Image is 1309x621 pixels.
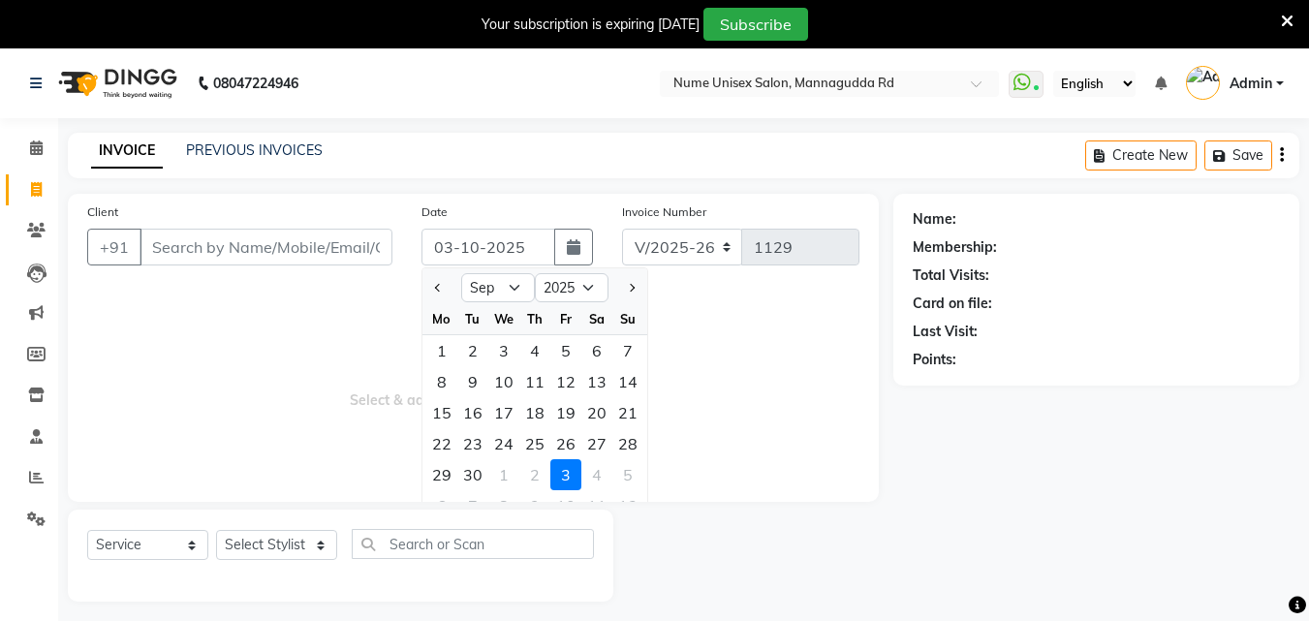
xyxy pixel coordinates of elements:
[140,229,392,265] input: Search by Name/Mobile/Email/Code
[519,335,550,366] div: Thursday, September 4, 2025
[913,350,956,370] div: Points:
[213,56,298,110] b: 08047224946
[612,397,643,428] div: 21
[612,428,643,459] div: Sunday, September 28, 2025
[352,529,594,559] input: Search or Scan
[461,273,535,302] select: Select month
[581,303,612,334] div: Sa
[457,335,488,366] div: 2
[488,397,519,428] div: Wednesday, September 17, 2025
[581,428,612,459] div: 27
[913,209,956,230] div: Name:
[519,335,550,366] div: 4
[519,397,550,428] div: Thursday, September 18, 2025
[550,428,581,459] div: Friday, September 26, 2025
[612,397,643,428] div: Sunday, September 21, 2025
[457,490,488,521] div: Tuesday, October 7, 2025
[550,428,581,459] div: 26
[1230,74,1272,94] span: Admin
[612,366,643,397] div: 14
[430,272,447,303] button: Previous month
[457,428,488,459] div: Tuesday, September 23, 2025
[519,459,550,490] div: 2
[581,366,612,397] div: 13
[457,397,488,428] div: 16
[488,397,519,428] div: 17
[612,490,643,521] div: 12
[550,490,581,521] div: Friday, October 10, 2025
[426,366,457,397] div: 8
[581,335,612,366] div: 6
[488,459,519,490] div: Wednesday, October 1, 2025
[913,237,997,258] div: Membership:
[550,366,581,397] div: 12
[87,203,118,221] label: Client
[426,335,457,366] div: 1
[1204,140,1272,171] button: Save
[488,490,519,521] div: Wednesday, October 8, 2025
[426,335,457,366] div: Monday, September 1, 2025
[488,459,519,490] div: 1
[612,490,643,521] div: Sunday, October 12, 2025
[581,459,612,490] div: Saturday, October 4, 2025
[581,490,612,521] div: Saturday, October 11, 2025
[550,490,581,521] div: 10
[457,366,488,397] div: Tuesday, September 9, 2025
[612,459,643,490] div: 5
[519,490,550,521] div: 9
[581,490,612,521] div: 11
[457,397,488,428] div: Tuesday, September 16, 2025
[488,335,519,366] div: Wednesday, September 3, 2025
[488,366,519,397] div: Wednesday, September 10, 2025
[519,428,550,459] div: Thursday, September 25, 2025
[581,397,612,428] div: Saturday, September 20, 2025
[612,303,643,334] div: Su
[488,490,519,521] div: 8
[457,428,488,459] div: 23
[426,428,457,459] div: Monday, September 22, 2025
[612,428,643,459] div: 28
[581,366,612,397] div: Saturday, September 13, 2025
[87,289,859,482] span: Select & add items from the list below
[1186,66,1220,100] img: Admin
[519,366,550,397] div: Thursday, September 11, 2025
[913,265,989,286] div: Total Visits:
[426,459,457,490] div: Monday, September 29, 2025
[457,459,488,490] div: 30
[421,203,448,221] label: Date
[519,397,550,428] div: 18
[581,335,612,366] div: Saturday, September 6, 2025
[581,397,612,428] div: 20
[550,335,581,366] div: 5
[550,459,581,490] div: 3
[488,366,519,397] div: 10
[426,490,457,521] div: 6
[612,335,643,366] div: 7
[488,335,519,366] div: 3
[535,273,608,302] select: Select year
[488,428,519,459] div: 24
[426,459,457,490] div: 29
[426,490,457,521] div: Monday, October 6, 2025
[488,303,519,334] div: We
[426,366,457,397] div: Monday, September 8, 2025
[612,459,643,490] div: Sunday, October 5, 2025
[623,272,639,303] button: Next month
[457,490,488,521] div: 7
[426,428,457,459] div: 22
[457,366,488,397] div: 9
[457,303,488,334] div: Tu
[550,397,581,428] div: 19
[426,397,457,428] div: 15
[703,8,808,41] button: Subscribe
[519,428,550,459] div: 25
[550,397,581,428] div: Friday, September 19, 2025
[426,397,457,428] div: Monday, September 15, 2025
[1085,140,1197,171] button: Create New
[87,229,141,265] button: +91
[91,134,163,169] a: INVOICE
[550,303,581,334] div: Fr
[913,294,992,314] div: Card on file:
[913,322,978,342] div: Last Visit:
[622,203,706,221] label: Invoice Number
